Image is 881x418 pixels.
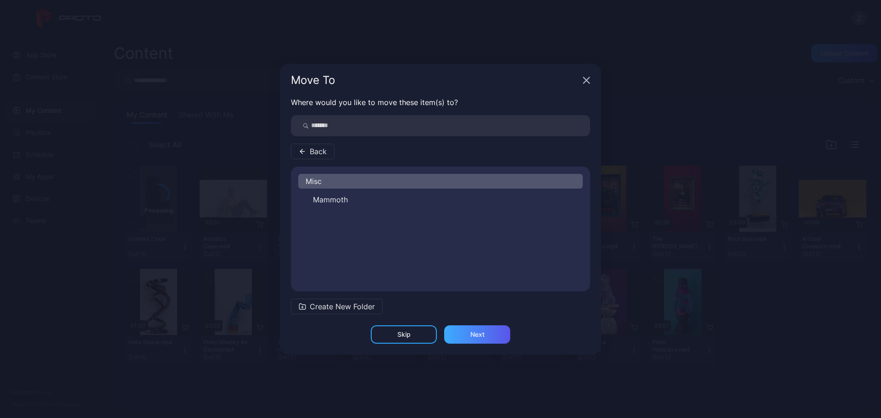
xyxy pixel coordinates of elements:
span: Mammoth [313,194,348,205]
span: Create New Folder [310,301,375,312]
button: Mammoth [298,192,583,207]
span: Back [310,146,327,157]
button: Create New Folder [291,299,383,314]
button: Skip [371,325,437,344]
div: Skip [397,331,411,338]
p: Where would you like to move these item(s) to? [291,97,590,108]
button: Back [291,144,335,159]
div: Next [470,331,485,338]
div: Move To [291,75,579,86]
button: Next [444,325,510,344]
span: Misc [306,176,322,187]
